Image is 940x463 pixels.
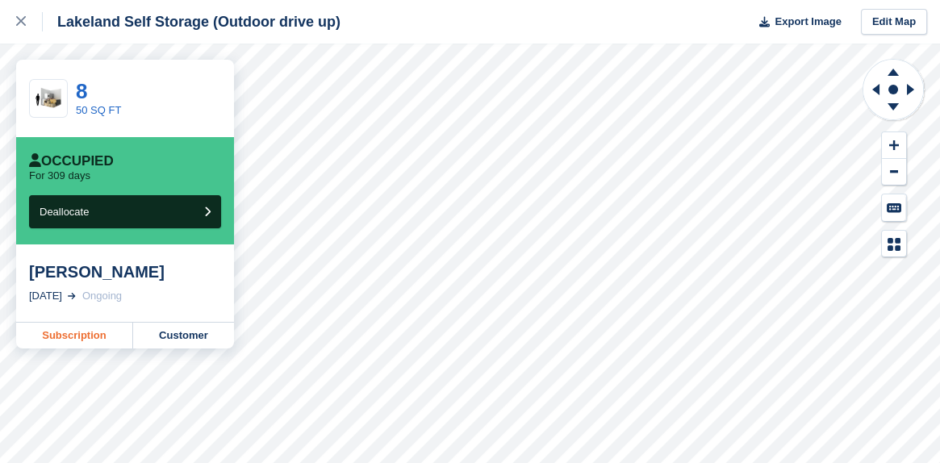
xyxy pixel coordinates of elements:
a: 50 SQ FT [76,104,121,116]
a: 8 [76,79,87,103]
div: [DATE] [29,288,62,304]
span: Export Image [775,14,841,30]
button: Zoom Out [882,159,906,186]
button: Deallocate [29,195,221,228]
p: For 309 days [29,169,90,182]
span: Deallocate [40,206,89,218]
img: arrow-right-light-icn-cde0832a797a2874e46488d9cf13f60e5c3a73dbe684e267c42b8395dfbc2abf.svg [68,293,76,299]
a: Subscription [16,323,133,348]
button: Map Legend [882,231,906,257]
img: 50-sqft-unit.jpg [30,85,67,113]
div: Lakeland Self Storage (Outdoor drive up) [43,12,340,31]
a: Customer [133,323,234,348]
button: Export Image [750,9,842,35]
div: [PERSON_NAME] [29,262,221,282]
button: Zoom In [882,132,906,159]
a: Edit Map [861,9,927,35]
div: Ongoing [82,288,122,304]
button: Keyboard Shortcuts [882,194,906,221]
div: Occupied [29,153,114,169]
